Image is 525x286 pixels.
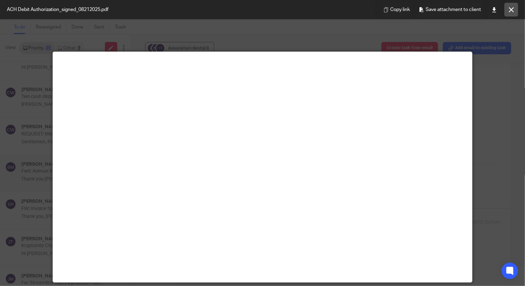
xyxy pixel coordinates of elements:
[426,5,481,14] span: Save attachment to client
[7,6,109,13] span: ACH Debit Authorization_signed_08212025.pdf
[390,5,410,14] span: Copy link
[381,3,413,16] button: Copy link
[17,21,60,28] a: Google Review
[416,3,484,16] button: Save attachment to client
